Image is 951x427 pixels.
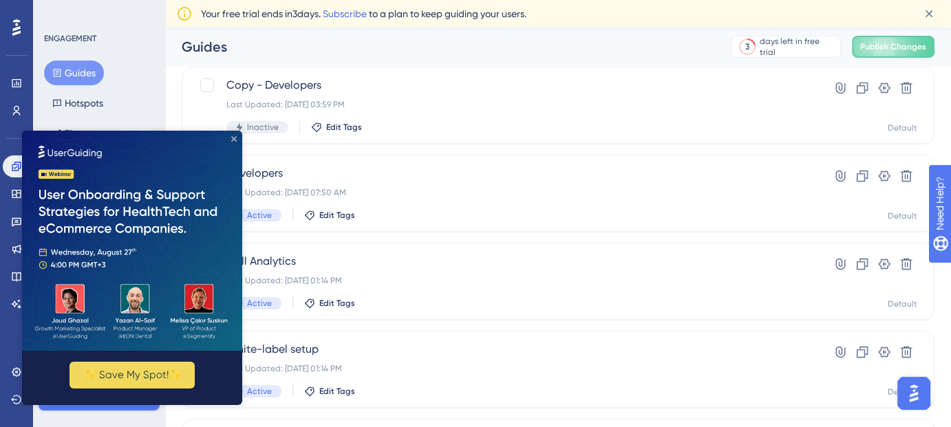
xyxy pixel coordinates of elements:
span: Your free trial ends in 3 days. to a plan to keep guiding your users. [201,6,526,22]
button: Themes [44,121,107,146]
button: Edit Tags [304,210,355,221]
div: Default [888,122,917,133]
div: days left in free trial [760,36,836,58]
span: Need Help? [32,3,86,20]
span: Copy - Developers [226,77,780,94]
button: Hotspots [44,91,111,116]
span: Active [247,386,272,397]
button: ✨ Save My Spot!✨ [47,231,173,258]
a: Subscribe [323,8,367,19]
span: Developers [226,165,780,182]
div: Close Preview [209,6,215,11]
button: Publish Changes [852,36,934,58]
button: Guides [44,61,104,85]
div: ENGAGEMENT [44,33,96,44]
div: Default [888,210,917,221]
button: Edit Tags [304,386,355,397]
div: Last Updated: [DATE] 03:59 PM [226,99,780,110]
div: Default [888,386,917,397]
span: Edit Tags [319,298,355,309]
button: Edit Tags [304,298,355,309]
iframe: UserGuiding AI Assistant Launcher [893,373,934,414]
span: Active [247,210,272,221]
span: White-label setup [226,341,780,358]
span: Edit Tags [319,386,355,397]
button: Edit Tags [311,122,362,133]
span: Edit Tags [326,122,362,133]
span: Edit Tags [319,210,355,221]
div: Last Updated: [DATE] 07:50 AM [226,187,780,198]
div: Default [888,298,917,309]
span: Inactive [247,122,279,133]
span: Publish Changes [860,41,926,52]
span: Active [247,298,272,309]
div: Last Updated: [DATE] 01:14 PM [226,275,780,286]
span: Call Analytics [226,253,780,270]
div: Last Updated: [DATE] 01:14 PM [226,363,780,374]
div: Guides [182,37,696,56]
div: 3 [745,41,749,52]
